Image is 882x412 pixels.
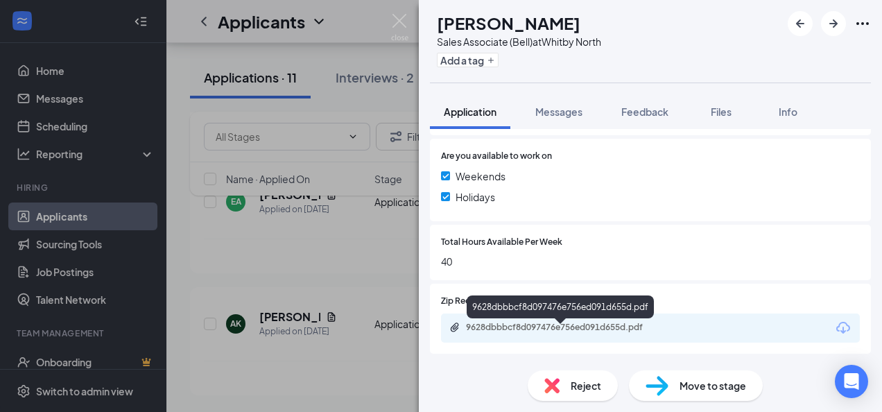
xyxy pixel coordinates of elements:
span: Info [779,105,797,118]
span: Reject [571,378,601,393]
span: Messages [535,105,582,118]
svg: Download [835,320,851,336]
button: ArrowLeftNew [788,11,813,36]
svg: ArrowRight [825,15,842,32]
div: Sales Associate (Bell) at Whitby North [437,35,601,49]
span: Files [711,105,732,118]
svg: ArrowLeftNew [792,15,808,32]
button: PlusAdd a tag [437,53,499,67]
svg: Ellipses [854,15,871,32]
span: Total Hours Available Per Week [441,236,562,249]
span: Weekends [456,169,505,184]
span: 40 [441,254,860,269]
span: Zip Recruiter Resume [441,295,524,308]
span: Application [444,105,496,118]
button: ArrowRight [821,11,846,36]
span: Move to stage [680,378,746,393]
span: Feedback [621,105,668,118]
div: Open Intercom Messenger [835,365,868,398]
span: Are you available to work on [441,150,552,163]
div: 9628dbbbcf8d097476e756ed091d655d.pdf [466,322,660,333]
svg: Plus [487,56,495,65]
svg: Paperclip [449,322,460,333]
span: Holidays [456,189,495,205]
div: 9628dbbbcf8d097476e756ed091d655d.pdf [467,295,654,318]
h1: [PERSON_NAME] [437,11,580,35]
a: Paperclip9628dbbbcf8d097476e756ed091d655d.pdf [449,322,674,335]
